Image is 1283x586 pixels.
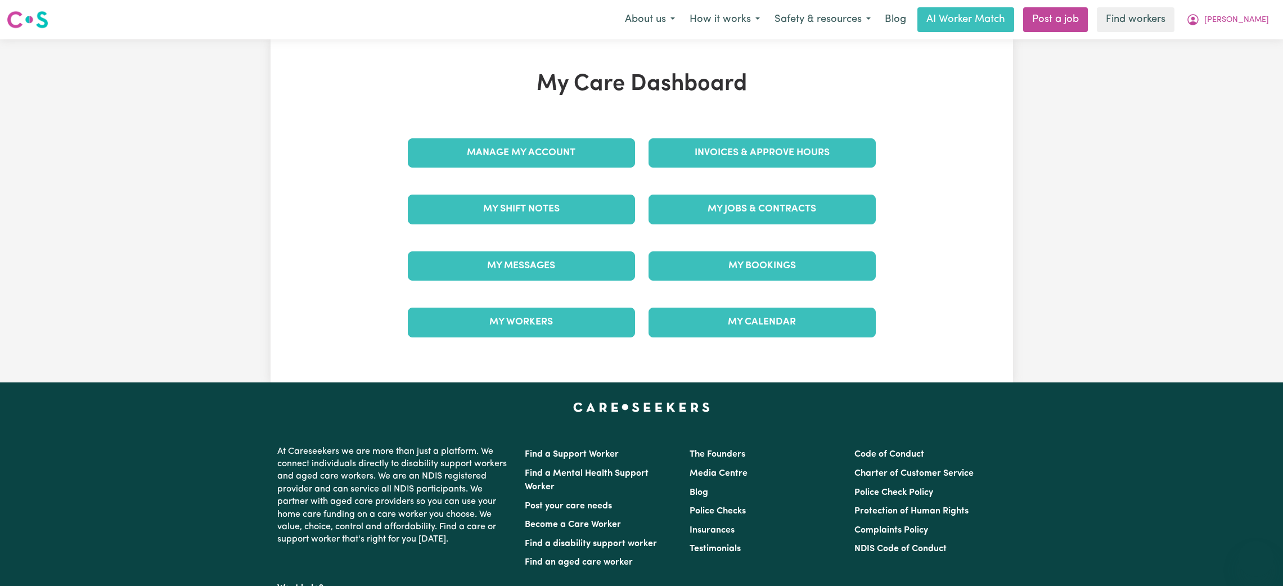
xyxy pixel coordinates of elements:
[408,138,635,168] a: Manage My Account
[690,507,746,516] a: Police Checks
[854,488,933,497] a: Police Check Policy
[525,520,621,529] a: Become a Care Worker
[1097,7,1174,32] a: Find workers
[1023,7,1088,32] a: Post a job
[649,138,876,168] a: Invoices & Approve Hours
[7,7,48,33] a: Careseekers logo
[854,544,947,553] a: NDIS Code of Conduct
[525,502,612,511] a: Post your care needs
[690,469,748,478] a: Media Centre
[690,526,735,535] a: Insurances
[618,8,682,31] button: About us
[854,526,928,535] a: Complaints Policy
[690,450,745,459] a: The Founders
[854,450,924,459] a: Code of Conduct
[917,7,1014,32] a: AI Worker Match
[854,507,969,516] a: Protection of Human Rights
[649,308,876,337] a: My Calendar
[408,308,635,337] a: My Workers
[408,195,635,224] a: My Shift Notes
[649,251,876,281] a: My Bookings
[854,469,974,478] a: Charter of Customer Service
[408,251,635,281] a: My Messages
[1179,8,1276,31] button: My Account
[525,539,657,548] a: Find a disability support worker
[682,8,767,31] button: How it works
[7,10,48,30] img: Careseekers logo
[649,195,876,224] a: My Jobs & Contracts
[277,441,511,551] p: At Careseekers we are more than just a platform. We connect individuals directly to disability su...
[525,450,619,459] a: Find a Support Worker
[525,469,649,492] a: Find a Mental Health Support Worker
[767,8,878,31] button: Safety & resources
[878,7,913,32] a: Blog
[573,403,710,412] a: Careseekers home page
[1238,541,1274,577] iframe: Button to launch messaging window, conversation in progress
[401,71,883,98] h1: My Care Dashboard
[1204,14,1269,26] span: [PERSON_NAME]
[690,488,708,497] a: Blog
[690,544,741,553] a: Testimonials
[525,558,633,567] a: Find an aged care worker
